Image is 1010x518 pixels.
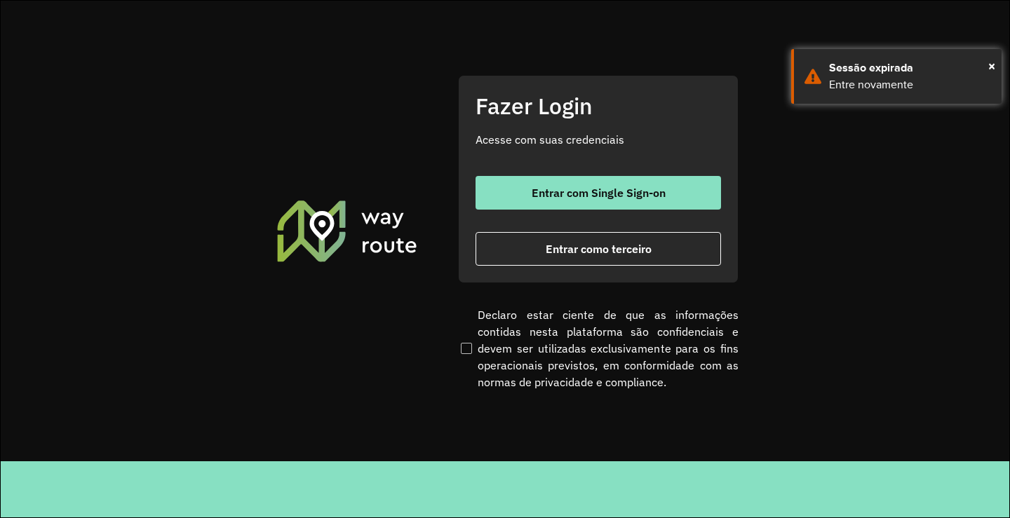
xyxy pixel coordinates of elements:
img: Roteirizador AmbevTech [275,198,419,263]
span: Entrar como terceiro [546,243,652,254]
div: Entre novamente [829,76,991,93]
button: Close [988,55,995,76]
button: button [476,232,721,266]
label: Declaro estar ciente de que as informações contidas nesta plataforma são confidenciais e devem se... [458,306,739,390]
span: × [988,55,995,76]
span: Entrar com Single Sign-on [532,187,666,198]
div: Sessão expirada [829,60,991,76]
h2: Fazer Login [476,93,721,119]
p: Acesse com suas credenciais [476,131,721,148]
button: button [476,176,721,210]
